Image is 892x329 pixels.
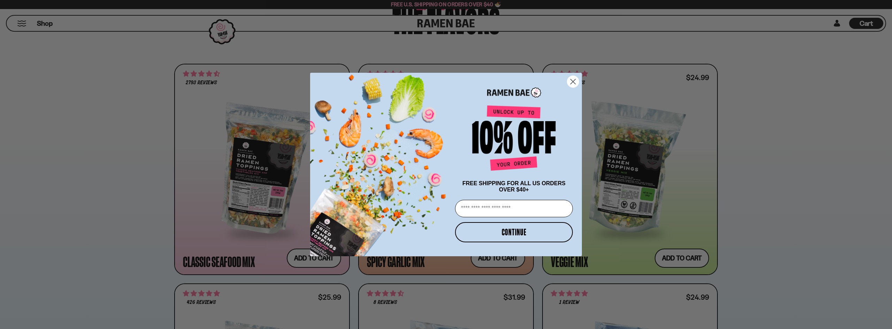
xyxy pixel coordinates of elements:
img: Unlock up to 10% off [470,105,557,173]
img: Ramen Bae Logo [487,87,541,98]
button: CONTINUE [455,222,573,242]
span: FREE SHIPPING FOR ALL US ORDERS OVER $40+ [462,180,566,193]
img: ce7035ce-2e49-461c-ae4b-8ade7372f32c.png [310,67,452,256]
button: Close dialog [567,76,579,88]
